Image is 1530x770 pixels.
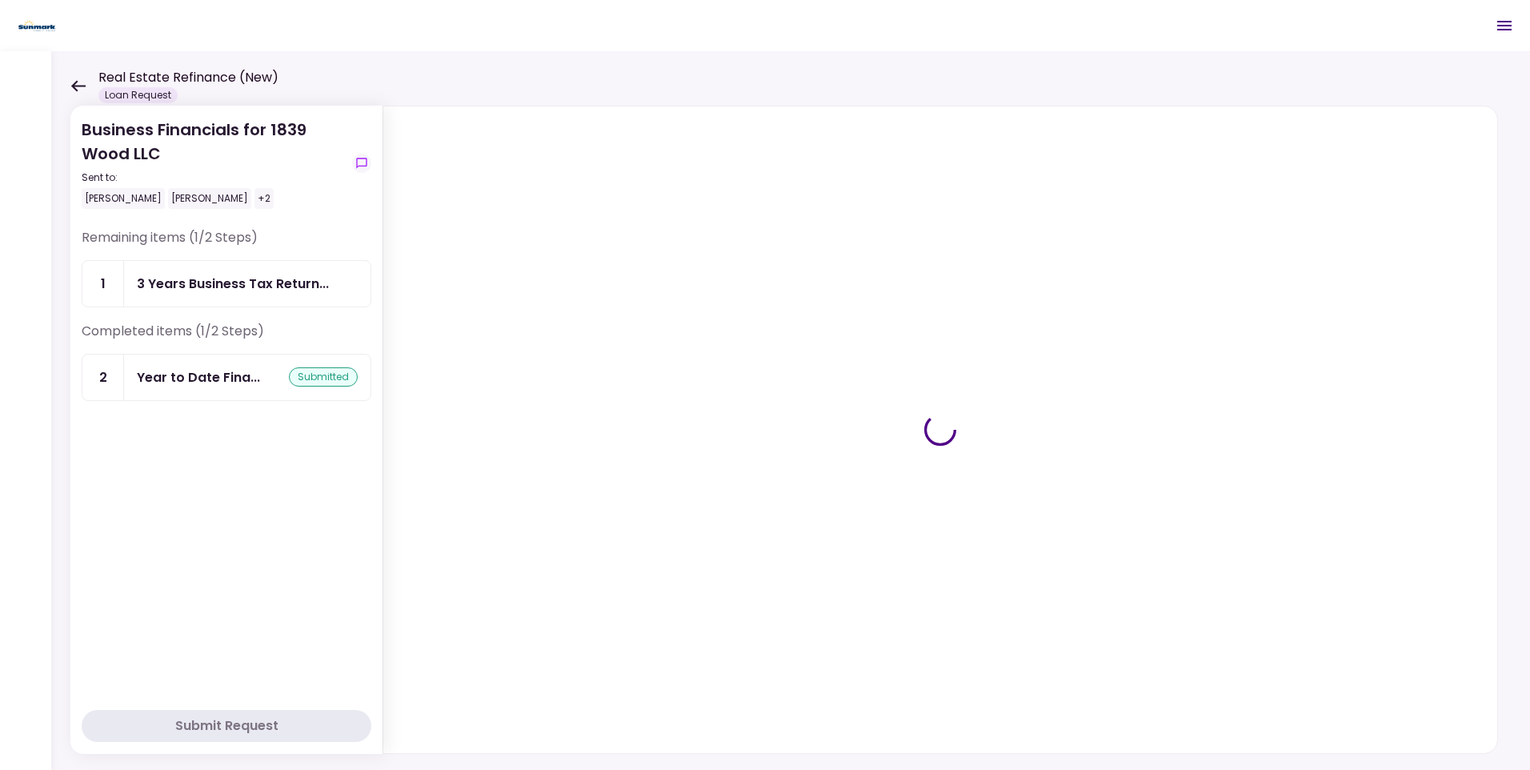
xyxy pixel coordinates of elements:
div: Submit Request [175,716,278,736]
button: show-messages [352,154,371,173]
a: 2Year to Date Financialssubmitted [82,354,371,401]
div: [PERSON_NAME] [168,188,251,209]
div: submitted [289,367,358,387]
h1: Real Estate Refinance (New) [98,68,278,87]
div: Completed items (1/2 Steps) [82,322,371,354]
div: Year to Date Financials [137,367,260,387]
div: Remaining items (1/2 Steps) [82,228,371,260]
div: 3 Years Business Tax Returns [137,274,329,294]
img: Partner icon [16,14,58,38]
div: Sent to: [82,170,346,185]
button: Submit Request [82,710,371,742]
button: Open menu [1485,6,1524,45]
div: Business Financials for 1839 Wood LLC [82,118,346,209]
div: +2 [254,188,274,209]
div: [PERSON_NAME] [82,188,165,209]
div: 2 [82,355,124,400]
div: Loan Request [98,87,178,103]
a: 13 Years Business Tax Returns [82,260,371,307]
div: 1 [82,261,124,307]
